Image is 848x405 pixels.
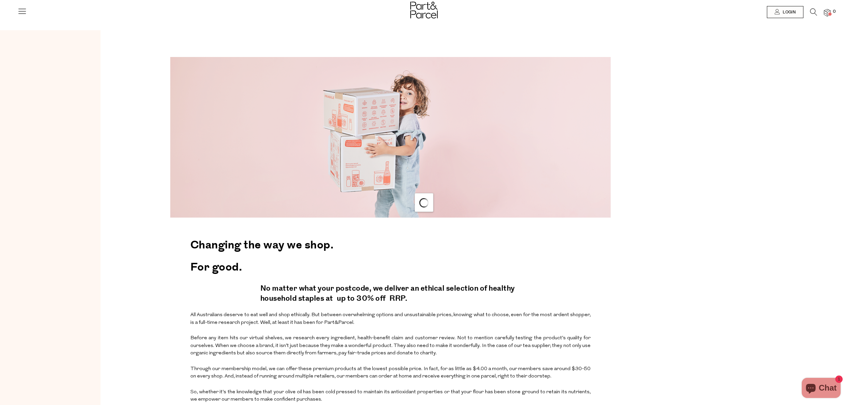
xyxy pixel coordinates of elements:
[190,255,591,277] h2: For good.
[767,6,803,18] a: Login
[781,9,796,15] span: Login
[190,363,591,383] p: Through our membership model, we can offer these premium products at the lowest possible price. I...
[170,57,611,218] img: 220427_Part_Parcel-0698-1344x490.png
[190,332,591,360] p: Before any item hits our virtual shelves, we research every ingredient, health-benefit claim and ...
[800,378,843,400] inbox-online-store-chat: Shopify online store chat
[190,309,591,329] p: All Australians deserve to eat well and shop ethically. But between overwhelming options and unsu...
[824,9,831,16] a: 0
[410,2,438,18] img: Part&Parcel
[190,233,591,255] h2: Changing the way we shop.
[260,280,521,309] h4: No matter what your postcode, we deliver an ethical selection of healthy household staples at up ...
[831,9,837,15] span: 0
